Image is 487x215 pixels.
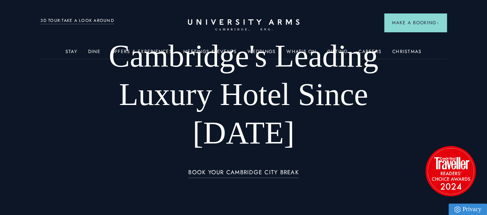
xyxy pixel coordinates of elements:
[188,169,299,178] a: BOOK YOUR CAMBRIDGE CITY BREAK
[449,203,487,215] a: Privacy
[392,49,422,59] a: Christmas
[454,206,460,213] img: Privacy
[111,49,172,59] a: Offers & Experiences
[327,49,348,59] a: Gifting
[392,19,439,26] span: Make a Booking
[286,49,316,59] a: What's On
[188,19,300,31] a: Home
[183,49,237,59] a: Meetings & Events
[88,49,100,59] a: Dine
[436,22,439,24] img: Arrow icon
[81,37,406,152] h1: Cambridge's Leading Luxury Hotel Since [DATE]
[248,49,276,59] a: Weddings
[65,49,77,59] a: Stay
[358,49,382,59] a: Careers
[40,17,114,24] a: 3D TOUR:TAKE A LOOK AROUND
[384,13,447,32] button: Make a BookingArrow icon
[422,142,479,200] img: image-2524eff8f0c5d55edbf694693304c4387916dea5-1501x1501-png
